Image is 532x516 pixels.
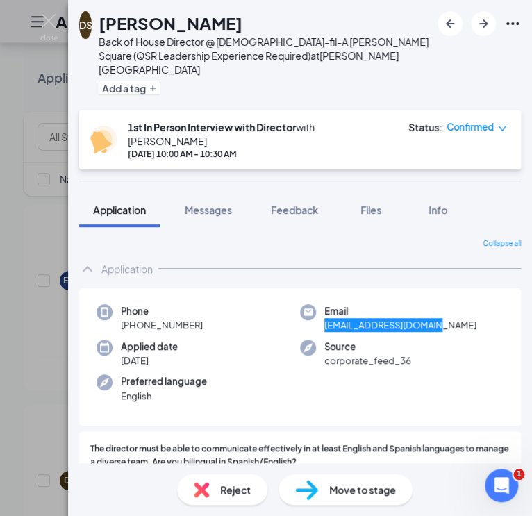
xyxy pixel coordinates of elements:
span: Files [360,203,381,216]
span: Info [429,203,447,216]
svg: ChevronUp [79,260,96,277]
span: Feedback [271,203,318,216]
span: Collapse all [483,238,521,249]
div: Status : [408,120,442,134]
span: corporate_feed_36 [324,353,411,367]
span: Preferred language [121,374,207,388]
span: Move to stage [329,482,396,497]
span: English [121,389,207,403]
span: Application [93,203,146,216]
button: ArrowRight [471,11,496,36]
div: [DATE] 10:00 AM - 10:30 AM [128,148,394,160]
b: 1st In Person Interview with Director [128,121,296,133]
div: Back of House Director @ [DEMOGRAPHIC_DATA]-fil-A [PERSON_NAME] Square (QSR Leadership Experience... [99,35,431,76]
svg: ArrowRight [475,15,492,32]
span: Email [324,304,476,318]
svg: Ellipses [504,15,521,32]
span: [DATE] [121,353,178,367]
iframe: Intercom live chat [485,469,518,502]
div: with [PERSON_NAME] [128,120,394,148]
span: Confirmed [447,120,494,134]
span: Messages [185,203,232,216]
h1: [PERSON_NAME] [99,11,242,35]
span: down [497,124,507,133]
span: Phone [121,304,203,318]
span: [EMAIL_ADDRESS][DOMAIN_NAME] [324,318,476,332]
span: The director must be able to communicate effectively in at least English and Spanish languages to... [90,442,510,469]
span: Applied date [121,340,178,353]
span: Reject [220,482,251,497]
span: Source [324,340,411,353]
button: ArrowLeftNew [438,11,463,36]
span: 1 [513,469,524,480]
div: DS [79,18,92,32]
svg: Plus [149,84,157,92]
div: Application [101,262,153,276]
svg: ArrowLeftNew [442,15,458,32]
span: [PHONE_NUMBER] [121,318,203,332]
button: PlusAdd a tag [99,81,160,95]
